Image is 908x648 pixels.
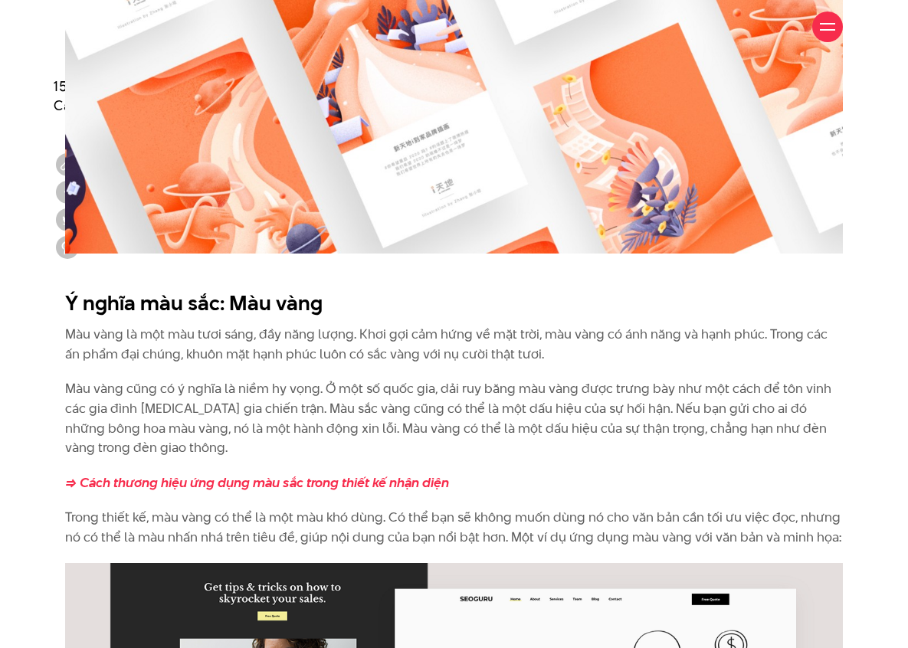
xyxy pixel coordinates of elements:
p: Màu vàng là một màu tươi sáng, đầy năng lượng. Khơi gợi cảm hứng về mặt trời, màu vàng có ánh năn... [65,325,843,364]
a: => Cách thương hiệu ứng dụng màu sắc trong thiết kế nhận diện [65,473,449,492]
h2: Ý nghĩa màu sắc: Màu vàng [65,289,843,318]
p: Màu vàng cũng có ý nghĩa là niềm hy vọng. Ở một số quốc gia, dải ruy băng màu vàng được trưng bày... [65,379,843,457]
p: Trong thiết kế, màu vàng có thể là một màu khó dùng. Có thể bạn sẽ không muốn dùng nó cho văn bản... [65,508,843,547]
